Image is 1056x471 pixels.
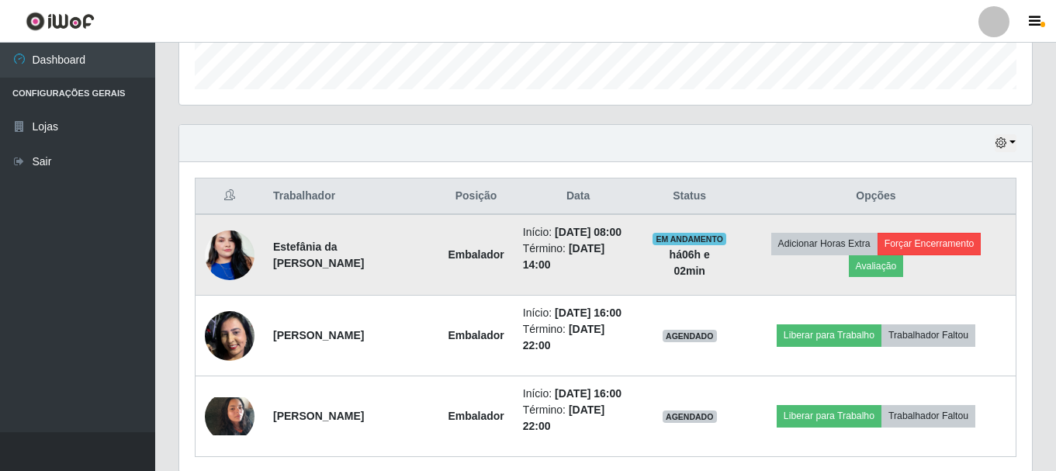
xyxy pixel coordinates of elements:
[448,329,504,341] strong: Embalador
[555,226,621,238] time: [DATE] 08:00
[273,329,364,341] strong: [PERSON_NAME]
[555,387,621,400] time: [DATE] 16:00
[26,12,95,31] img: CoreUI Logo
[777,324,881,346] button: Liberar para Trabalho
[670,248,710,277] strong: há 06 h e 02 min
[448,410,504,422] strong: Embalador
[264,178,438,215] th: Trabalhador
[523,402,634,435] li: Término:
[205,292,254,380] img: 1734309247297.jpeg
[523,321,634,354] li: Término:
[663,330,717,342] span: AGENDADO
[273,241,364,269] strong: Estefânia da [PERSON_NAME]
[736,178,1016,215] th: Opções
[653,233,726,245] span: EM ANDAMENTO
[273,410,364,422] strong: [PERSON_NAME]
[881,405,975,427] button: Trabalhador Faltou
[514,178,643,215] th: Data
[849,255,904,277] button: Avaliação
[523,386,634,402] li: Início:
[771,233,878,255] button: Adicionar Horas Extra
[523,224,634,241] li: Início:
[555,306,621,319] time: [DATE] 16:00
[878,233,982,255] button: Forçar Encerramento
[448,248,504,261] strong: Embalador
[881,324,975,346] button: Trabalhador Faltou
[205,397,254,435] img: 1732121401472.jpeg
[523,305,634,321] li: Início:
[642,178,736,215] th: Status
[438,178,513,215] th: Posição
[663,410,717,423] span: AGENDADO
[523,241,634,273] li: Término:
[205,211,254,300] img: 1705535567021.jpeg
[777,405,881,427] button: Liberar para Trabalho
